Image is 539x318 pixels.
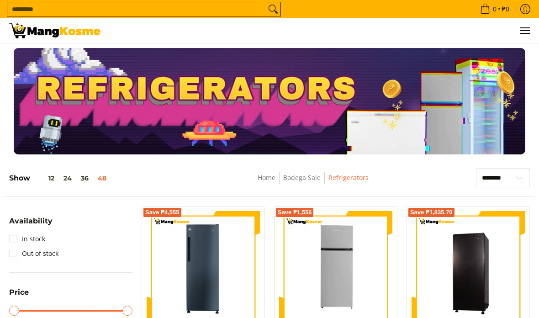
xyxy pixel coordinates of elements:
button: 24 [59,175,76,182]
img: Bodega Sale Refrigerator l Mang Kosme: Home Appliances Warehouse Sale [9,23,100,38]
span: Save ₱4,555 [145,210,180,215]
a: Out of stock [9,246,58,261]
button: 36 [76,175,93,182]
a: Bodega Sale [283,173,321,182]
ul: Customer Navigation [110,18,530,43]
a: Refrigerators [328,173,369,182]
span: • [477,4,512,14]
h5: Show [9,174,111,183]
button: Search [266,2,280,16]
nav: Breadcrumbs [195,172,431,193]
span: Availability [9,217,53,225]
summary: Open [9,289,29,303]
nav: Main Menu [110,18,530,43]
span: 0 [491,6,498,12]
a: In stock [9,232,45,246]
span: Save ₱1,835.70 [410,210,453,215]
span: Price [9,289,29,296]
a: Home [258,173,275,182]
summary: Open [9,217,53,232]
button: 12 [30,175,59,182]
button: Menu [519,18,530,43]
span: ₱0 [500,6,511,12]
button: 48 [93,175,111,182]
span: Save ₱1,556 [278,210,312,215]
